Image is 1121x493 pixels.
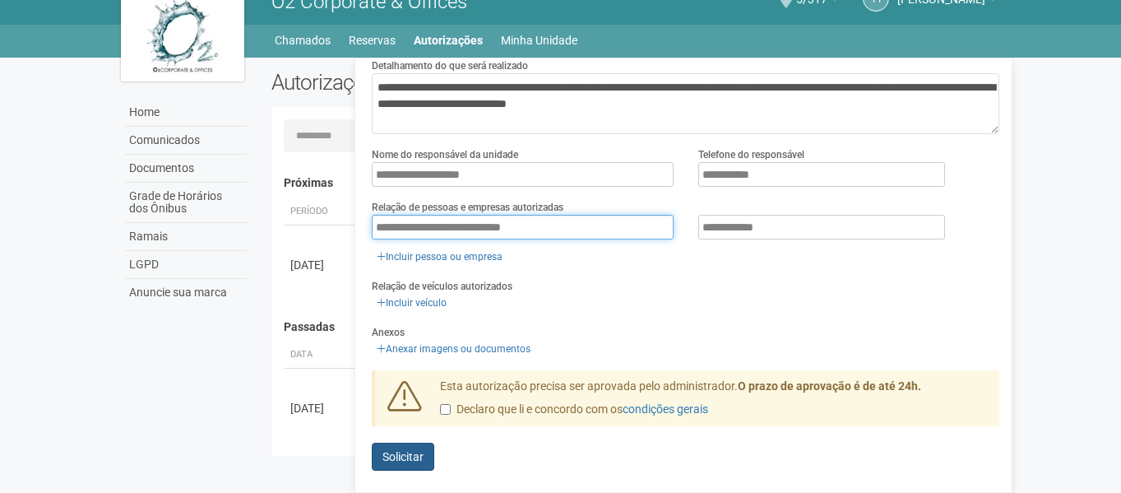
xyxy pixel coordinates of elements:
label: Nome do responsável da unidade [372,147,518,162]
a: Chamados [275,29,331,52]
a: Reservas [349,29,396,52]
button: Solicitar [372,443,434,471]
th: Período [284,198,358,226]
a: Home [125,99,247,127]
input: Declaro que li e concordo com oscondições gerais [440,404,451,415]
span: Solicitar [382,450,424,463]
a: Ramais [125,223,247,251]
a: Autorizações [414,29,483,52]
h4: Passadas [284,321,989,333]
a: condições gerais [623,402,708,416]
a: Minha Unidade [501,29,577,52]
a: Anexar imagens ou documentos [372,340,535,358]
a: Incluir pessoa ou empresa [372,248,507,266]
label: Relação de pessoas e empresas autorizadas [372,200,563,215]
strong: O prazo de aprovação é de até 24h. [738,379,921,393]
a: Documentos [125,155,247,183]
div: Esta autorização precisa ser aprovada pelo administrador. [428,379,1000,426]
th: Data [284,342,358,369]
a: Anuncie sua marca [125,279,247,306]
label: Anexos [372,325,405,340]
label: Detalhamento do que será realizado [372,58,528,73]
div: [DATE] [290,257,351,273]
a: Comunicados [125,127,247,155]
label: Relação de veículos autorizados [372,279,512,294]
h2: Autorizações [271,70,623,95]
label: Declaro que li e concordo com os [440,402,708,418]
label: Telefone do responsável [698,147,804,162]
a: Grade de Horários dos Ônibus [125,183,247,223]
h4: Próximas [284,177,989,189]
a: LGPD [125,251,247,279]
div: [DATE] [290,400,351,416]
a: Incluir veículo [372,294,452,312]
